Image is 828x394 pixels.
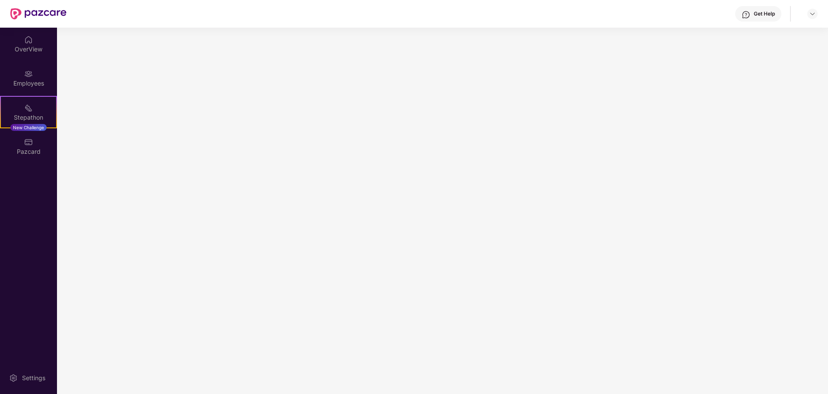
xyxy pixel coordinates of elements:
div: New Challenge [10,124,47,131]
div: Stepathon [1,113,56,122]
img: svg+xml;base64,PHN2ZyBpZD0iU2V0dGluZy0yMHgyMCIgeG1sbnM9Imh0dHA6Ly93d3cudzMub3JnLzIwMDAvc3ZnIiB3aW... [9,374,18,382]
div: Settings [19,374,48,382]
img: svg+xml;base64,PHN2ZyBpZD0iUGF6Y2FyZCIgeG1sbnM9Imh0dHA6Ly93d3cudzMub3JnLzIwMDAvc3ZnIiB3aWR0aD0iMj... [24,138,33,146]
img: svg+xml;base64,PHN2ZyBpZD0iSGVscC0zMngzMiIgeG1sbnM9Imh0dHA6Ly93d3cudzMub3JnLzIwMDAvc3ZnIiB3aWR0aD... [742,10,750,19]
img: svg+xml;base64,PHN2ZyBpZD0iRHJvcGRvd24tMzJ4MzIiIHhtbG5zPSJodHRwOi8vd3d3LnczLm9yZy8yMDAwL3N2ZyIgd2... [809,10,816,17]
img: svg+xml;base64,PHN2ZyB4bWxucz0iaHR0cDovL3d3dy53My5vcmcvMjAwMC9zdmciIHdpZHRoPSIyMSIgaGVpZ2h0PSIyMC... [24,104,33,112]
img: New Pazcare Logo [10,8,66,19]
img: svg+xml;base64,PHN2ZyBpZD0iSG9tZSIgeG1sbnM9Imh0dHA6Ly93d3cudzMub3JnLzIwMDAvc3ZnIiB3aWR0aD0iMjAiIG... [24,35,33,44]
img: svg+xml;base64,PHN2ZyBpZD0iRW1wbG95ZWVzIiB4bWxucz0iaHR0cDovL3d3dy53My5vcmcvMjAwMC9zdmciIHdpZHRoPS... [24,70,33,78]
div: Get Help [754,10,775,17]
